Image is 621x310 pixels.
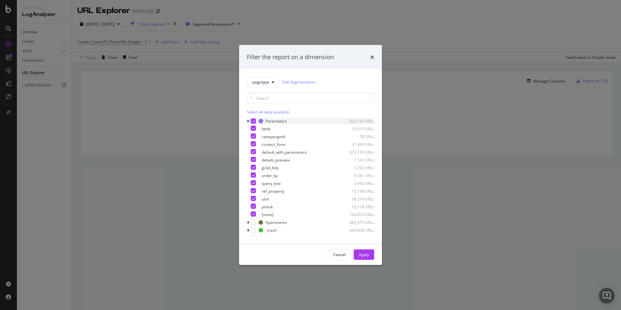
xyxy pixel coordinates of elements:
div: 78 URLs [342,134,374,139]
div: _trash [266,227,277,233]
button: Apply [354,249,374,260]
div: 144,874 URLs [342,212,374,217]
div: contact_form [262,142,285,147]
button: pagetype [247,77,280,87]
div: Parameters [266,118,287,124]
div: gclid_Ads [262,165,279,171]
div: query_text [262,181,281,186]
div: 444,008 URLs [342,227,374,233]
a: Edit Segmentation [283,79,316,85]
span: pagetype [252,79,269,85]
div: 13,118 URLs [342,204,374,210]
div: [none] [262,212,273,217]
div: beds [262,126,271,132]
div: campaingnid [262,134,285,139]
div: ref_property [262,188,284,194]
div: details_preview [262,157,290,163]
div: default_with_parameters [262,149,307,155]
div: Apartments [266,220,287,225]
div: 24,274 URLs [342,196,374,202]
div: 370,770 URLs [342,149,374,155]
div: 1,141 URLs [342,157,374,163]
div: 3,943 URLs [342,181,374,186]
div: _Non-Portal [266,235,287,241]
div: 15,198 URLs [342,188,374,194]
div: Select all data available [247,109,374,114]
div: 622,193 URLs [342,118,374,124]
div: 1,702 URLs [342,165,374,171]
div: ytrack [262,204,273,210]
div: Apply [359,252,369,257]
div: 366,451 URLs [342,235,374,241]
div: Cancel [333,252,346,257]
div: modal [239,45,382,265]
div: utm [262,196,269,202]
div: 5,181 URLs [342,173,374,178]
input: Search [247,92,374,104]
div: 31,499 URLs [342,142,374,147]
div: order_by [262,173,278,178]
div: Filter the report on a dimension [247,53,334,61]
div: Open Intercom Messenger [599,288,615,304]
div: times [370,53,374,61]
div: 10,415 URLs [342,126,374,132]
div: 483,475 URLs [342,220,374,225]
button: Cancel [328,249,351,260]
